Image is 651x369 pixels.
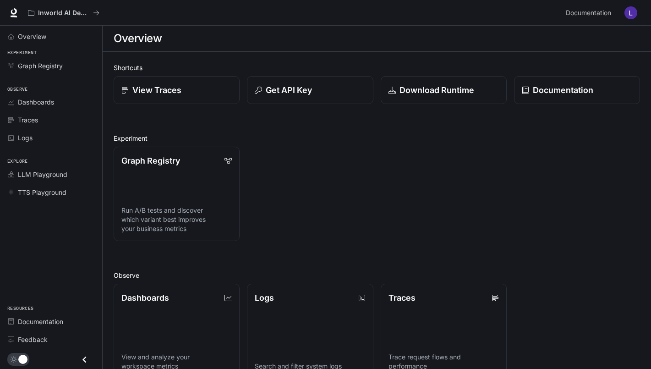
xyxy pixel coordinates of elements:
span: Traces [18,115,38,125]
p: Run A/B tests and discover which variant best improves your business metrics [121,206,232,233]
span: Documentation [566,7,611,19]
h2: Experiment [114,133,640,143]
button: All workspaces [24,4,104,22]
span: Dashboards [18,97,54,107]
span: LLM Playground [18,170,67,179]
p: View Traces [132,84,181,96]
a: View Traces [114,76,240,104]
a: Overview [4,28,98,44]
h2: Shortcuts [114,63,640,72]
p: Dashboards [121,292,169,304]
button: Close drawer [74,350,95,369]
a: Documentation [562,4,618,22]
span: TTS Playground [18,187,66,197]
a: Traces [4,112,98,128]
a: Graph RegistryRun A/B tests and discover which variant best improves your business metrics [114,147,240,241]
span: Documentation [18,317,63,326]
span: Feedback [18,335,48,344]
span: Overview [18,32,46,41]
a: Documentation [4,314,98,330]
a: Graph Registry [4,58,98,74]
p: Traces [388,292,416,304]
a: Documentation [514,76,640,104]
span: Dark mode toggle [18,354,27,364]
a: Feedback [4,331,98,347]
a: TTS Playground [4,184,98,200]
button: User avatar [622,4,640,22]
p: Graph Registry [121,154,180,167]
p: Inworld AI Demos [38,9,89,17]
a: Dashboards [4,94,98,110]
a: Logs [4,130,98,146]
a: Download Runtime [381,76,507,104]
p: Get API Key [266,84,312,96]
p: Logs [255,292,274,304]
span: Logs [18,133,33,143]
span: Graph Registry [18,61,63,71]
a: LLM Playground [4,166,98,182]
h2: Observe [114,270,640,280]
img: User avatar [624,6,637,19]
p: Documentation [533,84,593,96]
button: Get API Key [247,76,373,104]
p: Download Runtime [399,84,474,96]
h1: Overview [114,29,162,48]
